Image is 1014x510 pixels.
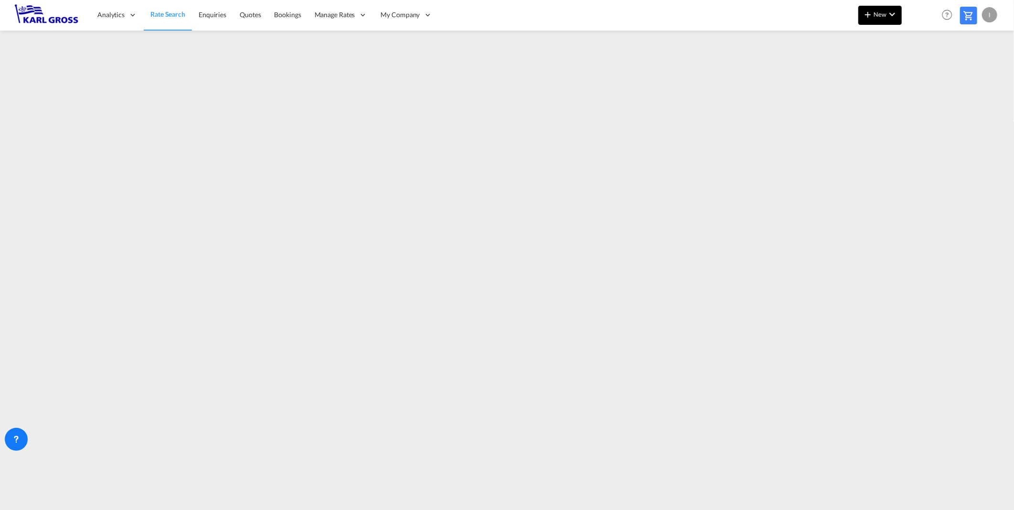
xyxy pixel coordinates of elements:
md-icon: icon-chevron-down [887,9,898,20]
div: I [982,7,997,22]
span: Bookings [275,11,301,19]
span: Analytics [97,10,125,20]
span: Quotes [240,11,261,19]
span: Help [939,7,955,23]
button: icon-plus 400-fgNewicon-chevron-down [858,6,902,25]
span: New [862,11,898,18]
md-icon: icon-plus 400-fg [862,9,874,20]
span: Manage Rates [315,10,355,20]
div: Help [939,7,960,24]
img: 3269c73066d711f095e541db4db89301.png [14,4,79,26]
span: Rate Search [150,10,185,18]
span: My Company [381,10,420,20]
span: Enquiries [199,11,226,19]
